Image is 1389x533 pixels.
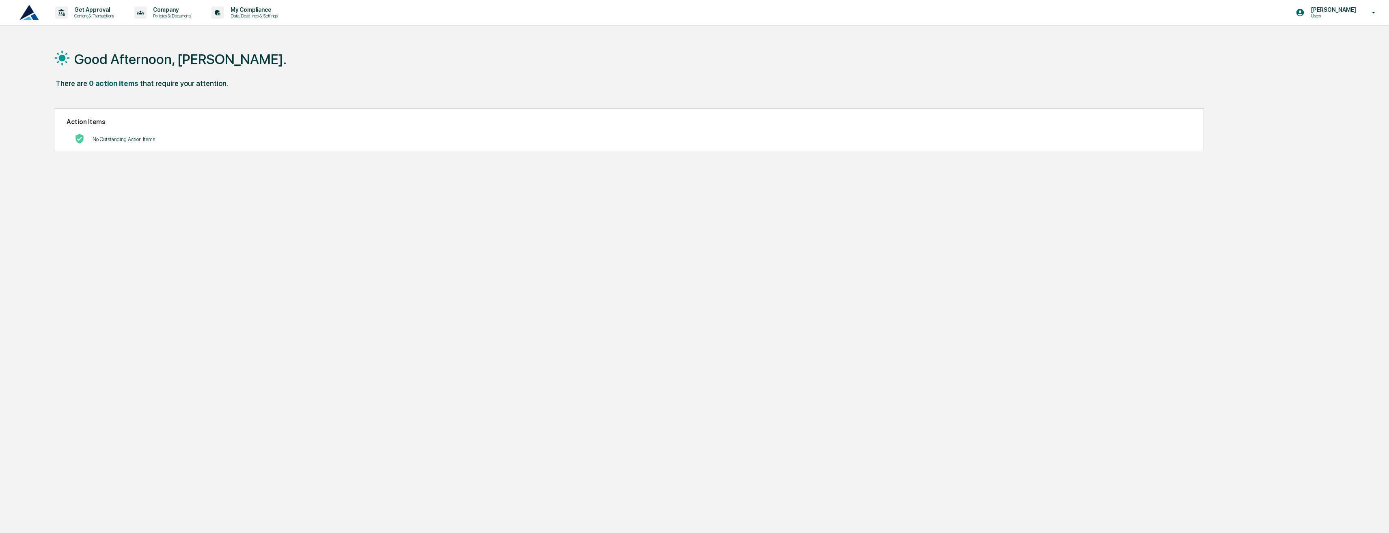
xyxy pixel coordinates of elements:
[1305,6,1360,13] p: [PERSON_NAME]
[74,51,287,67] h1: Good Afternoon, [PERSON_NAME].
[75,134,84,144] img: No Actions logo
[147,6,195,13] p: Company
[224,6,282,13] p: My Compliance
[140,79,228,88] div: that require your attention.
[89,79,138,88] div: 0 action items
[68,13,118,19] p: Content & Transactions
[56,79,87,88] div: There are
[1305,13,1360,19] p: Users
[67,118,1192,126] h2: Action Items
[68,6,118,13] p: Get Approval
[19,5,39,20] img: logo
[93,136,155,142] p: No Outstanding Action Items
[224,13,282,19] p: Data, Deadlines & Settings
[147,13,195,19] p: Policies & Documents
